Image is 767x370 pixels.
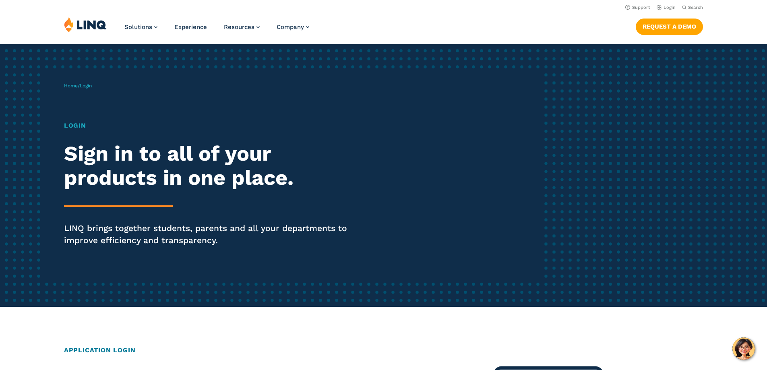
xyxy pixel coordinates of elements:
h2: Application Login [64,345,703,355]
h1: Login [64,121,360,130]
a: Company [277,23,309,31]
a: Solutions [124,23,157,31]
h2: Sign in to all of your products in one place. [64,142,360,190]
a: Resources [224,23,260,31]
span: Solutions [124,23,152,31]
nav: Button Navigation [636,17,703,35]
img: LINQ | K‑12 Software [64,17,107,32]
span: Resources [224,23,254,31]
a: Experience [174,23,207,31]
span: Search [688,5,703,10]
span: / [64,83,92,89]
p: LINQ brings together students, parents and all your departments to improve efficiency and transpa... [64,222,360,246]
a: Login [657,5,676,10]
span: Login [80,83,92,89]
span: Company [277,23,304,31]
nav: Primary Navigation [124,17,309,43]
a: Support [625,5,650,10]
button: Hello, have a question? Let’s chat. [732,337,755,360]
button: Open Search Bar [682,4,703,10]
a: Request a Demo [636,19,703,35]
a: Home [64,83,78,89]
